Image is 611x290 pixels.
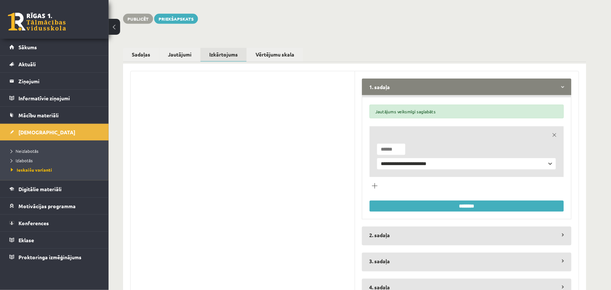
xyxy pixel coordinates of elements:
[123,14,153,24] button: Publicēt
[201,48,246,62] a: Izkārtojums
[9,181,100,197] a: Digitālie materiāli
[18,44,37,50] span: Sākums
[9,39,100,55] a: Sākums
[18,220,49,226] span: Konferences
[370,105,564,118] div: Jautājums veiksmīgi saglabāts
[18,203,76,209] span: Motivācijas programma
[123,48,159,61] a: Sadaļas
[18,254,81,260] span: Proktoringa izmēģinājums
[11,148,38,154] span: Neizlabotās
[9,56,100,72] a: Aktuāli
[18,237,34,243] span: Eklase
[18,73,100,89] legend: Ziņojumi
[18,186,62,192] span: Digitālie materiāli
[154,14,198,24] a: Priekšapskats
[362,227,572,243] legend: 2. sadaļa
[159,48,200,61] a: Jautājumi
[18,90,100,106] legend: Informatīvie ziņojumi
[9,215,100,231] a: Konferences
[11,167,52,173] span: Ieskaišu varianti
[9,107,100,123] a: Mācību materiāli
[362,253,572,269] legend: 3. sadaļa
[9,73,100,89] a: Ziņojumi
[247,48,303,61] a: Vērtējumu skala
[18,129,75,135] span: [DEMOGRAPHIC_DATA]
[9,124,100,140] a: [DEMOGRAPHIC_DATA]
[9,232,100,248] a: Eklase
[362,79,572,95] legend: 1. sadaļa
[11,157,101,164] a: Izlabotās
[11,148,101,154] a: Neizlabotās
[9,90,100,106] a: Informatīvie ziņojumi
[11,167,101,173] a: Ieskaišu varianti
[370,181,380,191] button: Pievienot jautājumu veidu
[9,198,100,214] a: Motivācijas programma
[549,130,560,140] a: remove
[11,157,33,163] span: Izlabotās
[18,61,36,67] span: Aktuāli
[9,249,100,265] a: Proktoringa izmēģinājums
[8,13,66,31] a: Rīgas 1. Tālmācības vidusskola
[18,112,59,118] span: Mācību materiāli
